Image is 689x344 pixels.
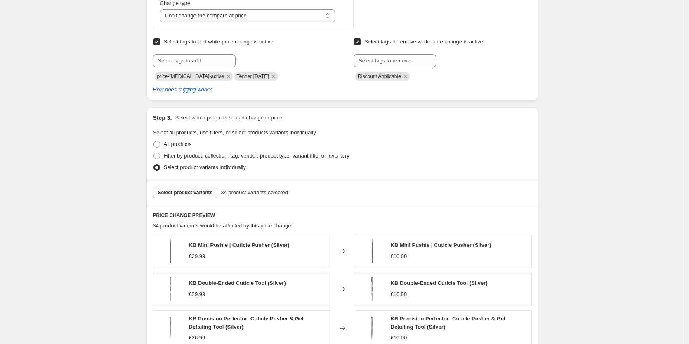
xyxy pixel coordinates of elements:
[164,141,192,147] span: All products
[391,280,488,286] span: KB Double-Ended Cuticle Tool (Silver)
[153,86,212,93] a: How does tagging work?
[359,316,384,341] img: Black_-_KB_Precision_Perfector_-_White_80x.png
[189,280,286,286] span: KB Double-Ended Cuticle Tool (Silver)
[157,74,224,79] span: price-change-job-active
[153,129,316,136] span: Select all products, use filters, or select products variants individually
[189,290,205,299] div: £29.99
[391,315,505,330] span: KB Precision Perfector: Cuticle Pusher & Gel Detailing Tool (Silver)
[364,38,483,45] span: Select tags to remove while price change is active
[158,316,182,341] img: Black_-_KB_Precision_Perfector_-_White_80x.png
[391,290,407,299] div: £10.00
[164,164,246,170] span: Select product variants individually
[153,222,293,229] span: 34 product variants would be affected by this price change:
[237,74,269,79] span: Tenner Tuesday
[359,277,384,301] img: Silver_Double_Ended_Cuticle_Tool.zip_-_1_80x.png
[391,252,407,260] div: £10.00
[189,334,205,342] div: £26.99
[175,114,282,122] p: Select which products should change in price
[391,334,407,342] div: £10.00
[225,73,232,80] button: Remove price-change-job-active
[270,73,277,80] button: Remove Tenner Tuesday
[158,239,182,263] img: Silver_-_Mini_Pushie_-_White_png_80x.png
[354,54,436,67] input: Select tags to remove
[189,242,290,248] span: KB Mini Pushie | Cuticle Pusher (Silver)
[164,153,349,159] span: Filter by product, collection, tag, vendor, product type, variant title, or inventory
[164,38,274,45] span: Select tags to add while price change is active
[153,187,218,198] button: Select product variants
[221,189,288,197] span: 34 product variants selected
[158,189,213,196] span: Select product variants
[402,73,409,80] button: Remove Discount Applicable
[189,252,205,260] div: £29.99
[158,277,182,301] img: Silver_Double_Ended_Cuticle_Tool.zip_-_1_80x.png
[153,212,532,219] h6: PRICE CHANGE PREVIEW
[359,239,384,263] img: Silver_-_Mini_Pushie_-_White_png_80x.png
[153,114,172,122] h2: Step 3.
[189,315,304,330] span: KB Precision Perfector: Cuticle Pusher & Gel Detailing Tool (Silver)
[358,74,401,79] span: Discount Applicable
[153,54,236,67] input: Select tags to add
[391,242,491,248] span: KB Mini Pushie | Cuticle Pusher (Silver)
